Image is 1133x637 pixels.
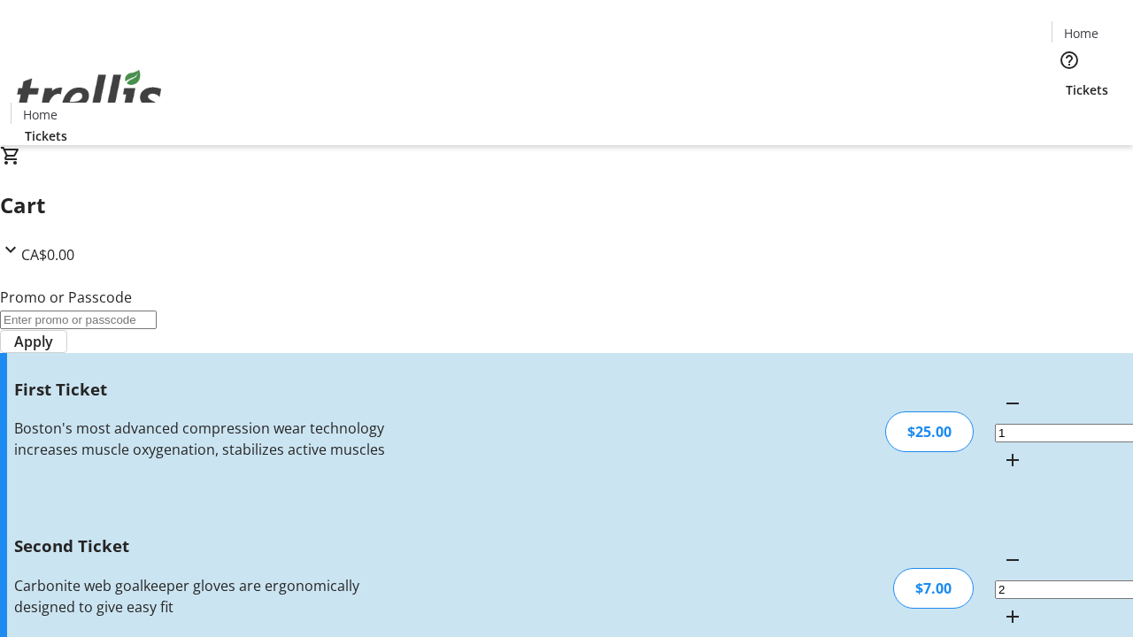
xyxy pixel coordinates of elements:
h3: Second Ticket [14,533,401,558]
div: $7.00 [893,568,974,609]
button: Cart [1052,99,1087,134]
div: Carbonite web goalkeeper gloves are ergonomically designed to give easy fit [14,575,401,618]
a: Home [1052,24,1109,42]
span: Tickets [1066,81,1108,99]
button: Decrement by one [995,386,1030,421]
button: Help [1052,42,1087,78]
button: Increment by one [995,599,1030,634]
img: Orient E2E Organization 9N6DeoeNRN's Logo [11,50,168,139]
span: Home [1064,24,1098,42]
button: Increment by one [995,442,1030,478]
span: CA$0.00 [21,245,74,265]
div: Boston's most advanced compression wear technology increases muscle oxygenation, stabilizes activ... [14,418,401,460]
span: Apply [14,331,53,352]
div: $25.00 [885,411,974,452]
a: Tickets [1052,81,1122,99]
span: Tickets [25,127,67,145]
a: Tickets [11,127,81,145]
h3: First Ticket [14,377,401,402]
a: Home [12,105,68,124]
span: Home [23,105,58,124]
button: Decrement by one [995,542,1030,578]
